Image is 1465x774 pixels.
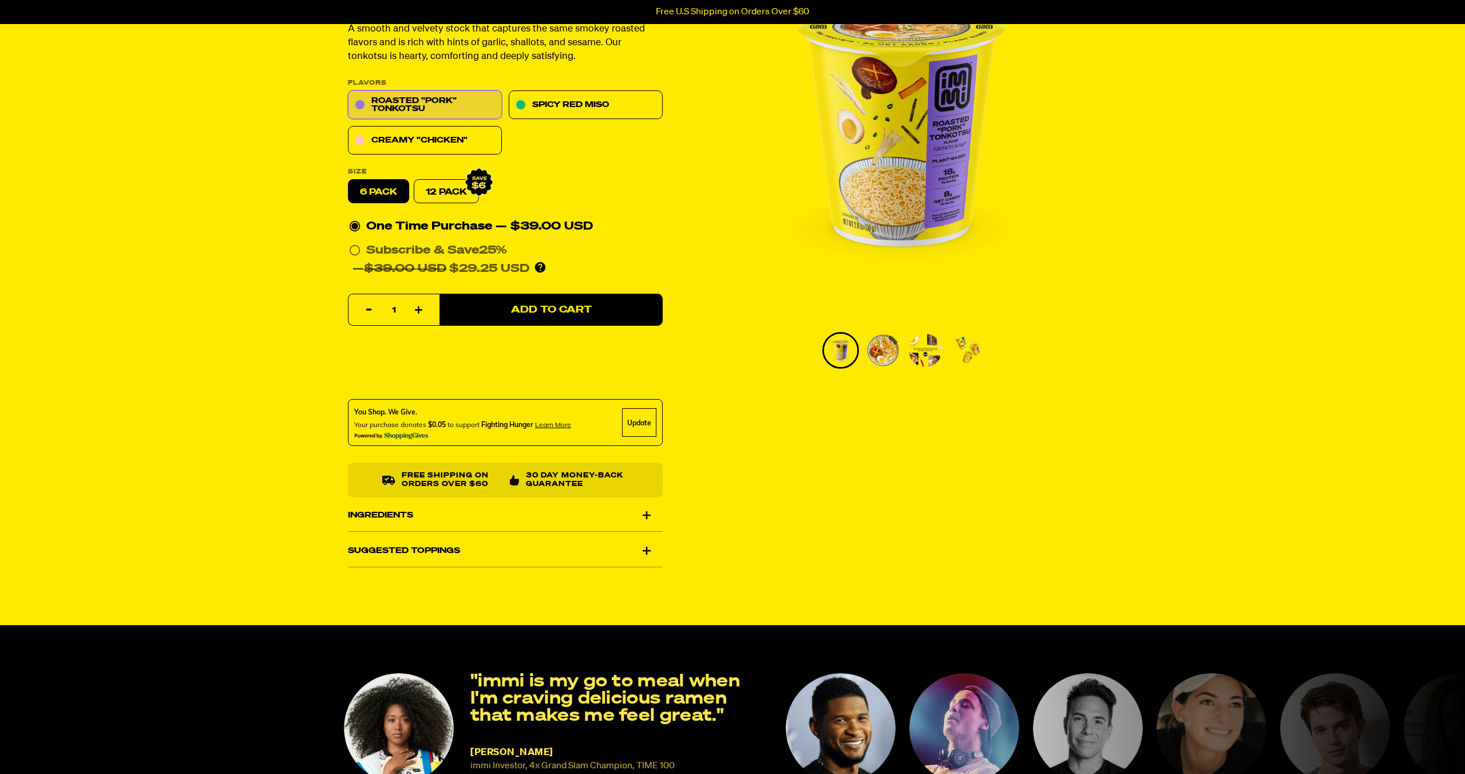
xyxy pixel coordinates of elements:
p: "immi is my go to meal when I'm craving delicious ramen that makes me feel great." [470,673,771,725]
div: Update Cause Button [622,409,656,437]
img: Roasted "Pork" Tonkotsu Cup Ramen [866,334,900,367]
li: Go to slide 2 [865,332,901,369]
span: to support [448,421,480,429]
span: 25% [479,245,507,256]
li: Go to slide 1 [822,332,859,369]
p: Free U.S Shipping on Orders Over $60 [656,7,809,17]
a: 12 Pack [414,180,479,204]
label: 6 pack [348,180,409,204]
div: You Shop. We Give. [354,408,571,418]
a: Spicy Red Miso [509,91,663,120]
div: Suggested Toppings [348,535,663,567]
p: A smooth and velvety stock that captures the same smokey roasted flavors and is rich with hints o... [348,23,663,64]
p: 30 Day Money-Back Guarantee [526,472,628,489]
span: Fighting Hunger [481,421,533,429]
div: Ingredients [348,499,663,531]
span: Learn more about donating [535,421,571,429]
small: immi Investor, 4x Grand Slam Champion, TIME 100 [470,761,675,772]
img: Roasted "Pork" Tonkotsu Cup Ramen [824,334,857,367]
span: [PERSON_NAME] [470,748,553,757]
label: Size [348,169,663,175]
li: Go to slide 3 [907,332,944,369]
input: quantity [355,295,433,327]
li: Go to slide 4 [949,332,986,369]
img: Roasted "Pork" Tonkotsu Cup Ramen [951,334,984,367]
div: — $39.00 USD [496,218,593,236]
iframe: Marketing Popup [6,722,108,768]
div: Subscribe & Save [366,242,507,260]
p: Flavors [348,80,663,86]
button: Add to Cart [439,294,663,326]
p: Free shipping on orders over $60 [402,472,501,489]
div: One Time Purchase [349,218,662,236]
a: Roasted "Pork" Tonkotsu [348,91,502,120]
div: PDP main carousel thumbnails [709,332,1094,369]
img: Powered By ShoppingGives [354,433,429,440]
span: $0.05 [428,421,446,429]
a: Creamy "Chicken" [348,127,502,155]
div: — $29.25 USD [353,260,529,278]
span: Your purchase donates [354,421,426,429]
span: Add to Cart [511,305,592,315]
img: Roasted "Pork" Tonkotsu Cup Ramen [909,334,942,367]
del: $39.00 USD [364,263,446,275]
